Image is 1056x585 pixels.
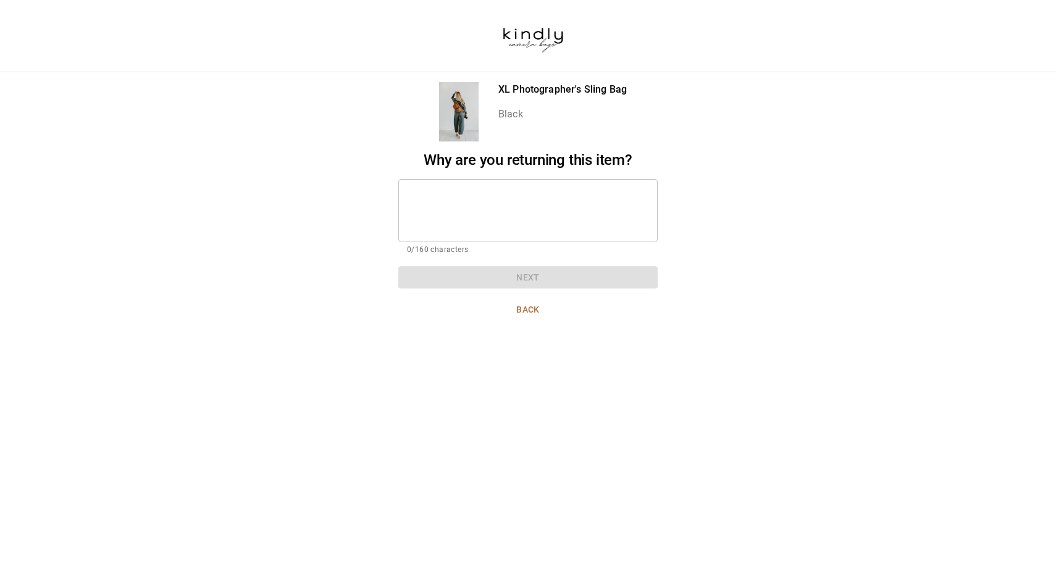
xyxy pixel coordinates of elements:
[407,244,649,256] p: 0/160 characters
[485,9,580,62] img: kindlycamerabags.myshopify.com-b37650f6-6cf4-42a0-a808-989f93ebecdf
[398,151,658,169] h2: Why are you returning this item?
[398,298,658,321] button: Back
[498,82,627,97] p: XL Photographer's Sling Bag
[498,107,627,122] p: Black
